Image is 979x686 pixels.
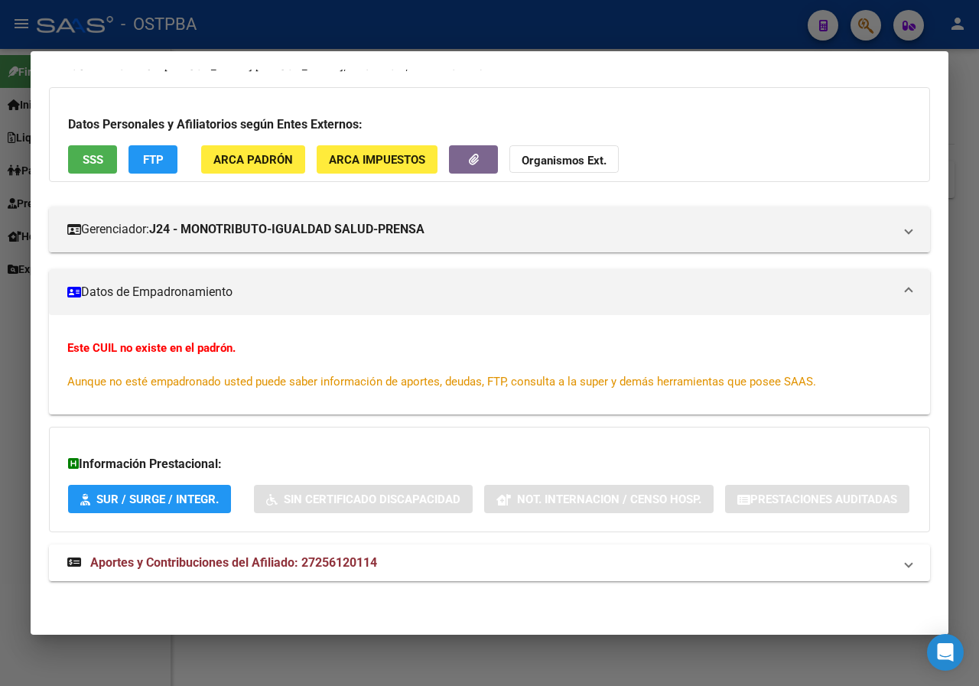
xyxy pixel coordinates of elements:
span: SUR / SURGE / INTEGR. [96,493,219,506]
span: Sin Certificado Discapacidad [284,493,460,506]
button: Not. Internacion / Censo Hosp. [484,485,714,513]
mat-expansion-panel-header: Gerenciador:J24 - MONOTRIBUTO-IGUALDAD SALUD-PRENSA [49,206,930,252]
mat-expansion-panel-header: Aportes y Contribuciones del Afiliado: 27256120114 [49,545,930,581]
button: SSS [68,145,117,174]
span: Aunque no esté empadronado usted puede saber información de aportes, deudas, FTP, consulta a la s... [67,375,816,389]
span: FTP [143,153,164,167]
button: Prestaciones Auditadas [725,485,909,513]
span: Aportes y Contribuciones del Afiliado: 27256120114 [90,555,377,570]
button: FTP [128,145,177,174]
button: ARCA Padrón [201,145,305,174]
span: Not. Internacion / Censo Hosp. [517,493,701,506]
button: Organismos Ext. [509,145,619,174]
h3: Información Prestacional: [68,455,911,473]
div: Open Intercom Messenger [927,634,964,671]
strong: J24 - MONOTRIBUTO-IGUALDAD SALUD-PRENSA [149,220,424,239]
mat-panel-title: Datos de Empadronamiento [67,283,893,301]
h3: Datos Personales y Afiliatorios según Entes Externos: [68,115,911,134]
button: SUR / SURGE / INTEGR. [68,485,231,513]
strong: Este CUIL no existe en el padrón. [67,341,236,355]
span: SSS [83,153,103,167]
strong: Organismos Ext. [522,154,607,167]
button: ARCA Impuestos [317,145,437,174]
span: Prestaciones Auditadas [750,493,897,506]
div: Datos de Empadronamiento [49,315,930,415]
span: ARCA Impuestos [329,153,425,167]
span: ARCA Padrón [213,153,293,167]
mat-expansion-panel-header: Datos de Empadronamiento [49,269,930,315]
mat-panel-title: Gerenciador: [67,220,893,239]
button: Sin Certificado Discapacidad [254,485,473,513]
